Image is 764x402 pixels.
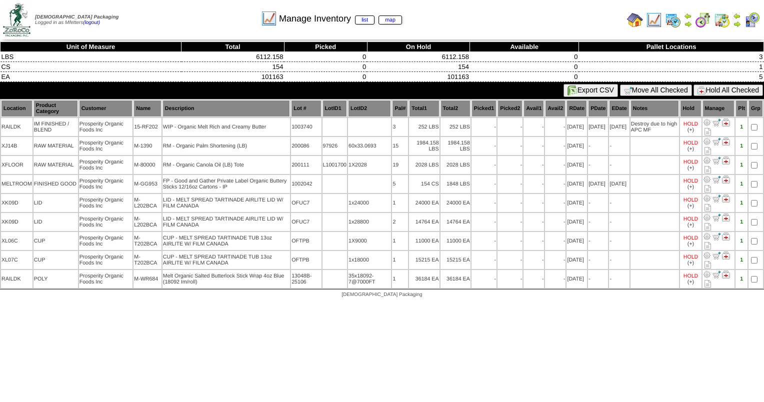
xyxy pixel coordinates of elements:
[133,270,161,288] td: M-WR684
[545,251,565,269] td: -
[588,175,608,193] td: [DATE]
[566,270,587,288] td: [DATE]
[367,62,470,72] td: 154
[545,156,565,174] td: -
[33,251,78,269] td: CUP
[83,20,100,25] a: (logout)
[471,270,496,288] td: -
[683,178,698,184] div: HOLD
[33,232,78,250] td: CUP
[162,232,290,250] td: CUP - MELT SPREAD TARTINADE TUB 13oz AIRLITE W/ FILM CANADA
[579,52,764,62] td: 3
[348,194,391,212] td: 1x24000
[440,156,470,174] td: 2028 LBS
[704,166,711,173] i: Note
[291,232,321,250] td: OFTPB
[588,194,608,212] td: -
[630,118,679,136] td: Destroy due to high APC MF
[79,156,133,174] td: Prosperity Organic Foods Inc
[712,137,720,145] img: Move
[588,100,608,117] th: PDate
[0,52,181,62] td: LBS
[348,213,391,231] td: 1x28800
[162,251,290,269] td: CUP - MELT SPREAD TARTINADE TUB 13oz AIRLITE W/ FILM CANADA
[3,3,30,36] img: zoroco-logo-small.webp
[566,137,587,155] td: [DATE]
[1,232,32,250] td: XL06C
[712,232,720,240] img: Move
[33,175,78,193] td: FINISHED GOOD
[736,219,747,225] div: 1
[291,100,321,117] th: Lot #
[523,100,544,117] th: Avail1
[79,137,133,155] td: Prosperity Organic Foods Inc
[1,175,32,193] td: MELTROOM
[291,213,321,231] td: OFUC7
[609,232,629,250] td: -
[703,194,711,202] img: Adjust
[471,232,496,250] td: -
[579,62,764,72] td: 1
[703,270,711,278] img: Adjust
[1,118,32,136] td: RAILDK
[748,100,763,117] th: Grp
[646,12,662,28] img: line_graph.gif
[609,194,629,212] td: -
[392,270,408,288] td: 1
[736,124,747,130] div: 1
[683,273,698,279] div: HOLD
[261,10,277,26] img: line_graph.gif
[497,251,522,269] td: -
[1,100,32,117] th: Location
[471,137,496,155] td: -
[0,72,181,82] td: EA
[497,100,522,117] th: Picked2
[1,270,32,288] td: RAILDK
[687,260,694,266] div: (+)
[341,292,422,297] span: [DEMOGRAPHIC_DATA] Packaging
[704,204,711,211] i: Note
[1,213,32,231] td: XK09D
[1,251,32,269] td: XL07C
[291,175,321,193] td: 1002042
[409,251,439,269] td: 15215 EA
[579,72,764,82] td: 5
[162,118,290,136] td: WIP - Organic Melt Rich and Creamy Butter
[367,72,470,82] td: 101163
[79,251,133,269] td: Prosperity Organic Foods Inc
[736,238,747,244] div: 1
[703,156,711,164] img: Adjust
[409,194,439,212] td: 24000 EA
[409,213,439,231] td: 14764 EA
[181,52,284,62] td: 6112.158
[704,280,711,287] i: Note
[687,203,694,209] div: (+)
[79,270,133,288] td: Prosperity Organic Foods Inc
[736,276,747,282] div: 1
[722,232,730,240] img: Manage Hold
[697,86,705,94] img: hold.gif
[735,100,747,117] th: Plt
[545,100,565,117] th: Avail2
[35,14,118,20] span: [DEMOGRAPHIC_DATA] Packaging
[683,216,698,222] div: HOLD
[291,118,321,136] td: 1003740
[703,251,711,259] img: Adjust
[284,42,367,52] th: Picked
[378,15,402,24] a: map
[1,156,32,174] td: XFLOOR
[348,100,391,117] th: LotID2
[684,12,692,20] img: arrowleft.gif
[162,156,290,174] td: RM - Organic Canola Oil (LB) Tote
[79,194,133,212] td: Prosperity Organic Foods Inc
[744,12,760,28] img: calendarcustomer.gif
[609,213,629,231] td: -
[566,118,587,136] td: [DATE]
[566,175,587,193] td: [DATE]
[440,100,470,117] th: Total2
[683,121,698,127] div: HOLD
[736,143,747,149] div: 1
[291,251,321,269] td: OFTPB
[630,100,679,117] th: Notes
[392,137,408,155] td: 15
